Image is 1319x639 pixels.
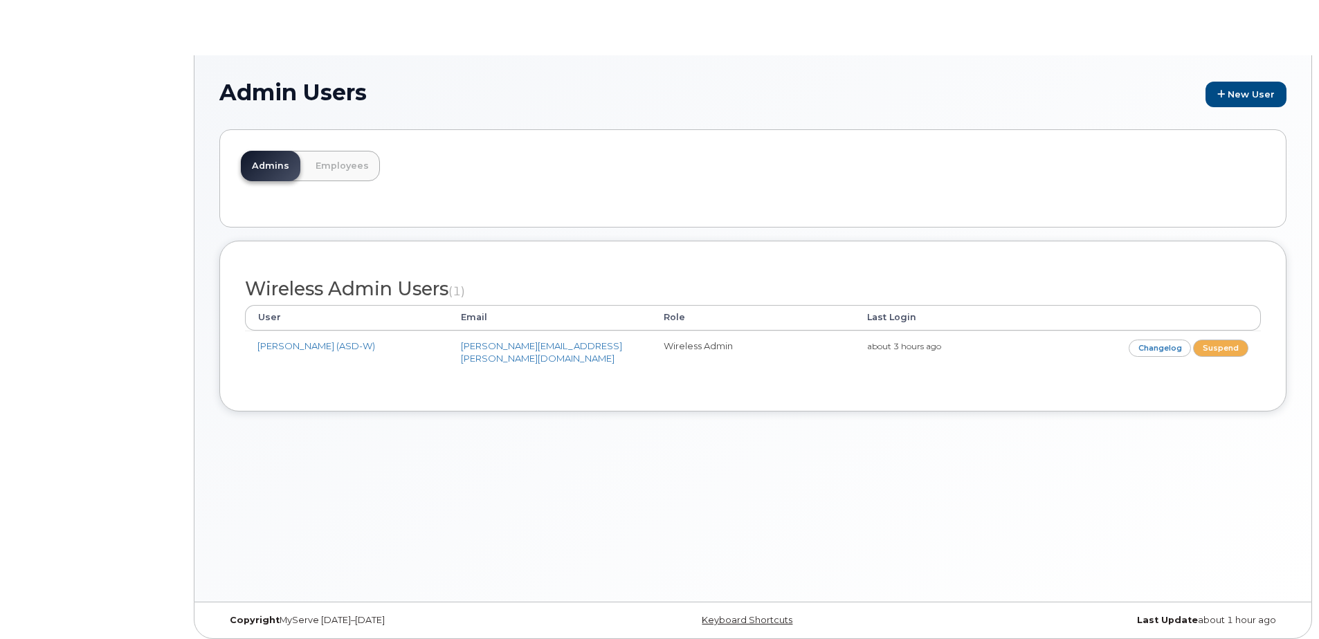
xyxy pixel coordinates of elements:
[461,340,622,364] a: [PERSON_NAME][EMAIL_ADDRESS][PERSON_NAME][DOMAIN_NAME]
[855,305,1058,330] th: Last Login
[651,305,855,330] th: Role
[219,615,575,626] div: MyServe [DATE]–[DATE]
[651,331,855,373] td: Wireless Admin
[304,151,380,181] a: Employees
[1206,82,1286,107] a: New User
[1193,340,1248,357] a: Suspend
[448,305,652,330] th: Email
[702,615,792,625] a: Keyboard Shortcuts
[1129,340,1192,357] a: Changelog
[245,279,1261,299] h2: Wireless Admin Users
[219,80,1286,107] h1: Admin Users
[245,305,448,330] th: User
[1137,615,1198,625] strong: Last Update
[448,284,465,298] small: (1)
[867,341,941,351] small: about 3 hours ago
[230,615,280,625] strong: Copyright
[241,151,300,181] a: Admins
[931,615,1286,626] div: about 1 hour ago
[257,340,375,351] a: [PERSON_NAME] (ASD-W)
